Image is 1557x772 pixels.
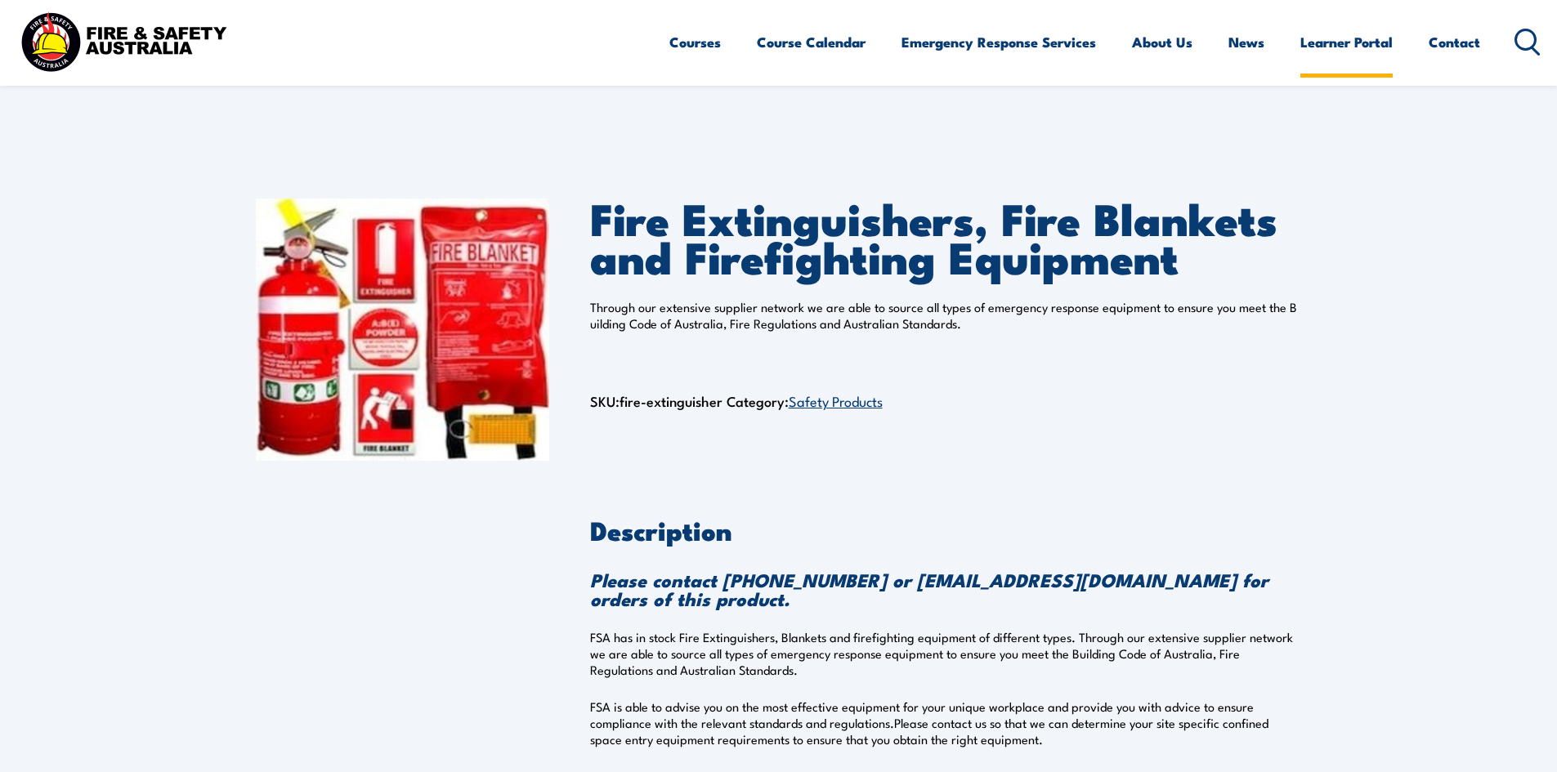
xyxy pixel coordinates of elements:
[789,390,883,410] a: Safety Products
[590,629,1302,678] p: FSA has in stock Fire Extinguishers, Blankets and firefighting equipment of different types. Thro...
[590,390,723,411] span: SKU:
[669,20,721,64] a: Courses
[1228,20,1264,64] a: News
[1132,20,1192,64] a: About Us
[256,199,549,461] img: Fire Extinguishers, Fire Blankets and Firefighting Equipment
[757,20,866,64] a: Course Calendar
[902,20,1096,64] a: Emergency Response Services
[620,390,723,411] span: fire-extinguisher
[1429,20,1480,64] a: Contact
[727,390,883,411] span: Category:
[590,565,1268,613] strong: Please contact [PHONE_NUMBER] or [EMAIL_ADDRESS][DOMAIN_NAME] for orders of this product.
[590,698,1302,747] p: FSA is able to advise you on the most effective equipment for your unique workplace and provide y...
[1300,20,1393,64] a: Learner Portal
[590,518,1302,541] h2: Description
[590,299,1302,332] p: Through our extensive supplier network we are able to source all types of emergency response equi...
[590,199,1302,274] h1: Fire Extinguishers, Fire Blankets and Firefighting Equipment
